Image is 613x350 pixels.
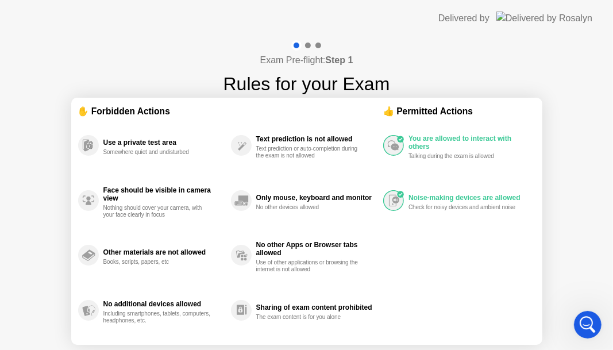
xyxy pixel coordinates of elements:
[256,135,377,143] div: Text prediction is not allowed
[103,186,225,202] div: Face should be visible in camera view
[103,139,225,147] div: Use a private test area
[55,262,64,271] button: Upload attachment
[103,310,212,324] div: Including smartphones, tablets, computers, headphones, etc.
[408,194,529,202] div: Noise-making devices are allowed
[10,238,220,257] textarea: Message…
[30,121,161,142] span: ​​ During the Pre-Flight stage, if an examinee loses their…
[19,86,179,153] div: Pre-Flight Internet Connectivity Check​​ During the Pre-Flight stage, if an examinee loses their…
[223,70,390,98] h1: Rules for your Exam
[256,303,377,311] div: Sharing of exam content prohibited
[18,1,179,80] div: Please note that our product has determined that your internet connection was unstable for more t...
[574,311,602,339] iframe: Intercom live chat
[73,262,82,271] button: Start recording
[256,204,365,211] div: No other devices allowed
[18,163,179,185] div: Let me know if you have any other questions🤞
[36,262,45,271] button: Gif picker
[256,259,365,273] div: Use of other applications or browsing the internet is not allowed
[103,248,225,256] div: Other materials are not allowed
[78,105,384,118] div: ✋ Forbidden Actions
[33,6,51,25] img: Profile image for Abdul
[256,145,365,159] div: Text prediction or auto-completion during the exam is not allowed
[256,314,365,321] div: The exam content is for you alone
[438,11,489,25] div: Delivered by
[202,5,222,25] div: Close
[496,11,592,25] img: Delivered by Rosalyn
[56,6,130,14] h1: [PERSON_NAME]
[103,149,212,156] div: Somewhere quiet and undisturbed
[9,202,221,315] div: Jameel says…
[256,194,377,202] div: Only mouse, keyboard and monitor
[56,14,79,26] p: Active
[103,259,212,266] div: Books, scripts, papers, etc
[325,55,353,65] b: Step 1
[383,105,535,118] div: 👍 Permitted Actions
[103,205,212,218] div: Nothing should cover your camera, with your face clearly in focus
[180,5,202,26] button: Home
[7,5,29,26] button: go back
[103,300,225,308] div: No additional devices allowed
[408,153,517,160] div: Talking during the exam is allowed
[408,204,517,211] div: Check for noisy devices and ambient noise
[18,262,27,271] button: Emoji picker
[197,257,215,276] button: Send a message…
[30,95,167,120] div: Pre-Flight Internet Connectivity Check
[408,134,529,151] div: You are allowed to interact with others
[260,53,353,67] h4: Exam Pre-flight:
[256,241,377,257] div: No other Apps or Browser tabs allowed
